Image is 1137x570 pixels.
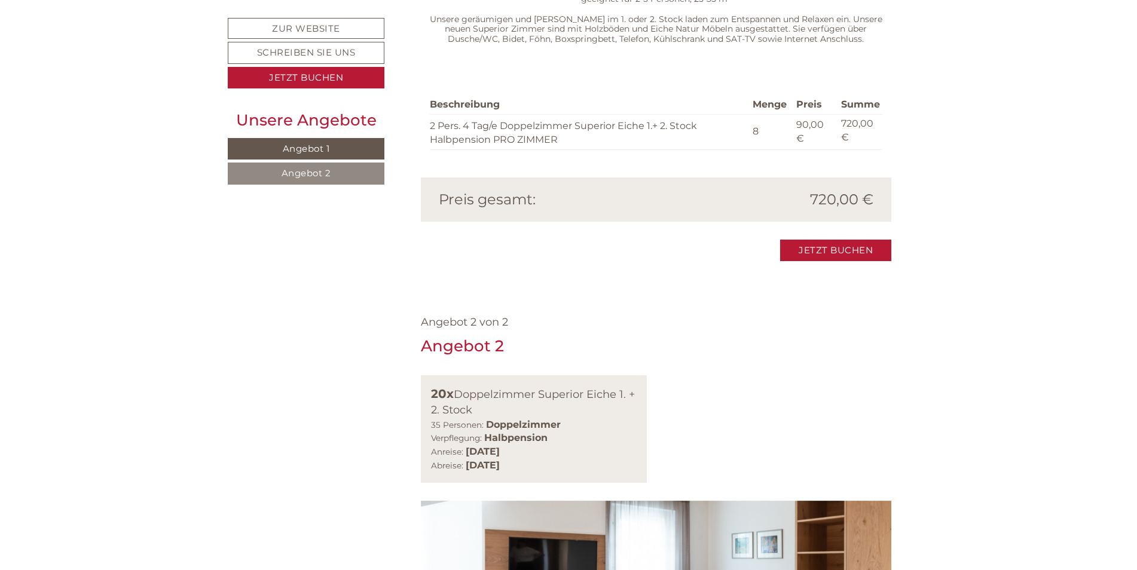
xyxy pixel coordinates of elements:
[431,447,463,456] small: Anreise:
[18,58,215,66] small: 14:44
[282,167,331,179] span: Angebot 2
[228,42,384,64] a: Schreiben Sie uns
[18,35,215,44] div: [GEOGRAPHIC_DATA]
[228,67,384,89] a: Jetzt buchen
[213,9,259,29] div: [DATE]
[466,459,500,471] b: [DATE]
[9,32,221,69] div: Guten Tag, wie können wir Ihnen helfen?
[421,315,508,329] span: Angebot 2 von 2
[486,419,561,430] b: Doppelzimmer
[430,96,748,114] th: Beschreibung
[836,96,882,114] th: Summe
[796,119,824,144] span: 90,00 €
[484,432,548,443] b: Halbpension
[748,96,791,114] th: Menge
[431,385,637,418] div: Doppelzimmer Superior Eiche 1. + 2. Stock
[791,96,836,114] th: Preis
[780,240,891,262] a: Jetzt buchen
[421,335,504,357] div: Angebot 2
[431,433,482,443] small: Verpflegung:
[466,446,500,457] b: [DATE]
[430,189,656,210] div: Preis gesamt:
[836,114,882,149] td: 720,00 €
[431,420,484,430] small: 35 Personen:
[748,114,791,149] td: 8
[283,143,330,154] span: Angebot 1
[431,387,454,401] b: 20x
[228,109,384,131] div: Unsere Angebote
[431,461,463,470] small: Abreise:
[810,189,873,210] span: 720,00 €
[228,18,384,39] a: Zur Website
[393,314,471,336] button: Senden
[430,114,748,149] td: 2 Pers. 4 Tag/e Doppelzimmer Superior Eiche 1.+ 2. Stock Halbpension PRO ZIMMER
